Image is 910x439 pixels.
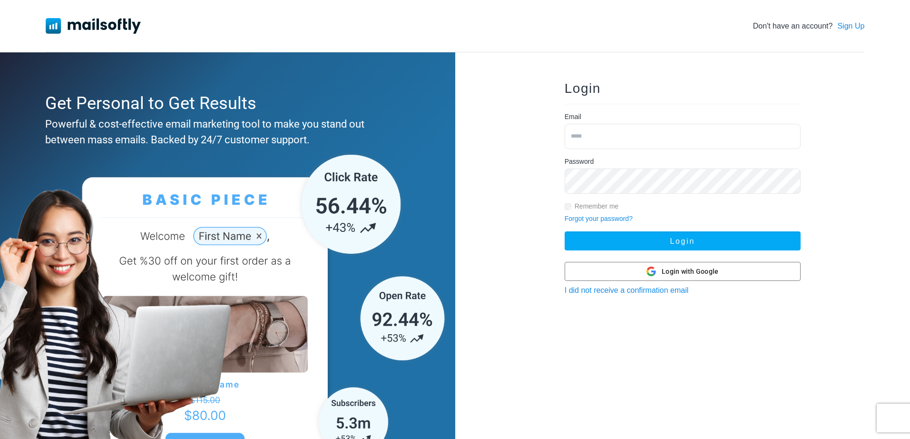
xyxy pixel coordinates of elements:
[565,215,633,222] a: Forgot your password?
[575,201,619,211] label: Remember me
[565,81,601,96] span: Login
[565,112,581,122] label: Email
[565,262,801,281] button: Login with Google
[565,231,801,250] button: Login
[565,286,689,294] a: I did not receive a confirmation email
[565,157,594,167] label: Password
[662,267,718,277] span: Login with Google
[46,18,141,33] img: Mailsoftly
[45,90,405,116] div: Get Personal to Get Results
[753,20,865,32] div: Don't have an account?
[837,20,864,32] a: Sign Up
[45,116,405,148] div: Powerful & cost-effective email marketing tool to make you stand out between mass emails. Backed ...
